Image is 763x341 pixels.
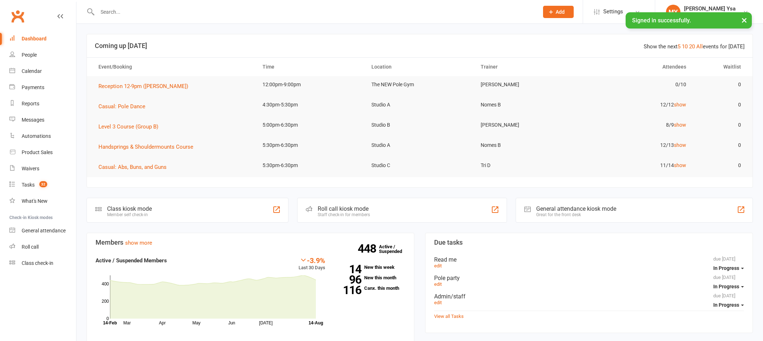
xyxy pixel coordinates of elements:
th: Event/Booking [92,58,256,76]
td: 0 [693,76,747,93]
td: 12/12 [583,96,693,113]
div: Class check-in [22,260,53,266]
a: edit [434,281,442,287]
a: Dashboard [9,31,76,47]
h3: Coming up [DATE] [95,42,745,49]
div: Messages [22,117,44,123]
td: 5:00pm-6:30pm [256,117,365,134]
button: Handsprings & Shouldermounts Course [98,143,198,151]
a: 96New this month [336,275,405,280]
td: Studio C [365,157,474,174]
div: Roll call [22,244,39,250]
span: Reception 12-9pm ([PERSON_NAME]) [98,83,188,89]
button: In Progress [713,298,744,311]
th: Time [256,58,365,76]
td: [PERSON_NAME] [474,76,583,93]
a: Payments [9,79,76,96]
span: Add [556,9,565,15]
td: 0 [693,157,747,174]
div: Tasks [22,182,35,188]
span: In Progress [713,284,739,289]
a: 5 [678,43,680,50]
span: Casual: Abs, Buns, and Guns [98,164,167,170]
div: Member self check-in [107,212,152,217]
div: People [22,52,37,58]
a: Clubworx [9,7,27,25]
a: 10 [682,43,688,50]
h3: Members [96,239,405,246]
a: Waivers [9,161,76,177]
div: Admin/staff [434,293,744,300]
a: edit [434,300,442,305]
td: [PERSON_NAME] [474,117,583,134]
div: MY [666,5,680,19]
div: Great for the front desk [536,212,616,217]
a: All [696,43,703,50]
a: show [674,162,686,168]
div: [PERSON_NAME] Ysa [684,5,736,12]
button: Casual: Abs, Buns, and Guns [98,163,172,171]
a: Tasks 32 [9,177,76,193]
td: 5:30pm-6:30pm [256,137,365,154]
div: Class kiosk mode [107,205,152,212]
div: Show the next events for [DATE] [644,42,745,51]
div: Last 30 Days [299,256,325,272]
div: Product Sales [22,149,53,155]
a: edit [434,263,442,268]
th: Trainer [474,58,583,76]
span: 32 [39,181,47,187]
div: Reports [22,101,39,106]
div: General attendance kiosk mode [536,205,616,212]
strong: 116 [336,285,361,296]
td: 11/14 [583,157,693,174]
input: Search... [95,7,534,17]
td: 12/13 [583,137,693,154]
a: People [9,47,76,63]
a: show [674,142,686,148]
th: Attendees [583,58,693,76]
td: 5:30pm-6:30pm [256,157,365,174]
td: Studio A [365,137,474,154]
div: General attendance [22,228,66,233]
td: 8/9 [583,117,693,134]
button: Level 3 Course (Group B) [98,122,163,131]
div: Dashboard [22,36,47,41]
a: show [674,122,686,128]
a: Roll call [9,239,76,255]
button: In Progress [713,280,744,293]
a: Calendar [9,63,76,79]
td: Studio B [365,117,474,134]
div: Calendar [22,68,42,74]
div: Read me [434,256,744,263]
th: Waitlist [693,58,747,76]
a: Automations [9,128,76,144]
a: 20 [689,43,695,50]
div: Pole party [434,275,744,281]
a: View all Tasks [434,314,464,319]
button: Reception 12-9pm ([PERSON_NAME]) [98,82,193,91]
strong: Active / Suspended Members [96,257,167,264]
button: Add [543,6,574,18]
div: Automations [22,133,51,139]
div: -3.9% [299,256,325,264]
span: Casual: Pole Dance [98,103,145,110]
div: Staff check-in for members [318,212,370,217]
a: General attendance kiosk mode [9,223,76,239]
a: Product Sales [9,144,76,161]
span: Handsprings & Shouldermounts Course [98,144,193,150]
a: show [674,102,686,108]
td: Studio A [365,96,474,113]
td: 0 [693,96,747,113]
a: show more [125,240,152,246]
span: Signed in successfully. [632,17,691,24]
h3: Due tasks [434,239,744,246]
button: In Progress [713,262,744,275]
span: In Progress [713,265,739,271]
button: × [738,12,751,28]
strong: 14 [336,264,361,275]
div: The Pole Gym [684,12,736,18]
div: Payments [22,84,44,90]
a: 14New this week [336,265,405,270]
a: Class kiosk mode [9,255,76,271]
td: 0/10 [583,76,693,93]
